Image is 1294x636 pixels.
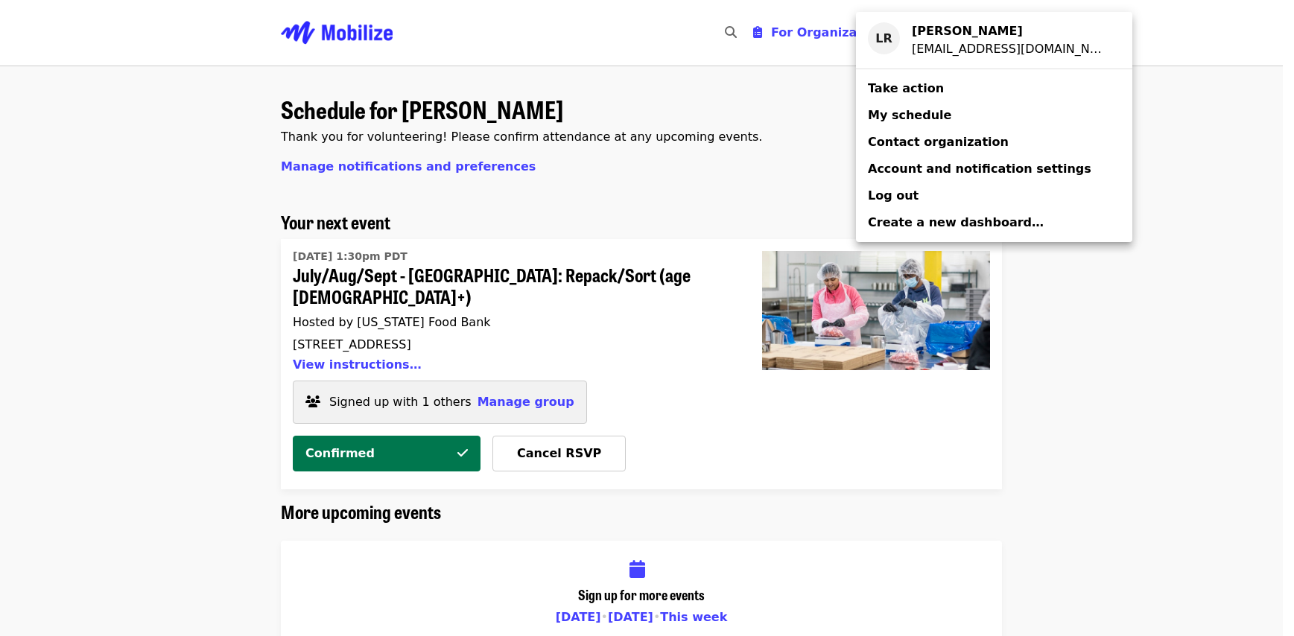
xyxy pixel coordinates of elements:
span: Log out [868,188,919,203]
span: Take action [868,81,944,95]
div: Liz Reger [912,22,1109,40]
a: LR[PERSON_NAME][EMAIL_ADDRESS][DOMAIN_NAME] [856,18,1132,63]
a: Create a new dashboard… [856,209,1132,236]
span: My schedule [868,108,951,122]
a: Take action [856,75,1132,102]
a: Account and notification settings [856,156,1132,182]
a: Log out [856,182,1132,209]
a: My schedule [856,102,1132,129]
div: LR [868,22,900,54]
span: Account and notification settings [868,162,1091,176]
span: Create a new dashboard… [868,215,1044,229]
span: Contact organization [868,135,1009,149]
div: esreger@yahoo.com [912,40,1109,58]
strong: [PERSON_NAME] [912,24,1023,38]
a: Contact organization [856,129,1132,156]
